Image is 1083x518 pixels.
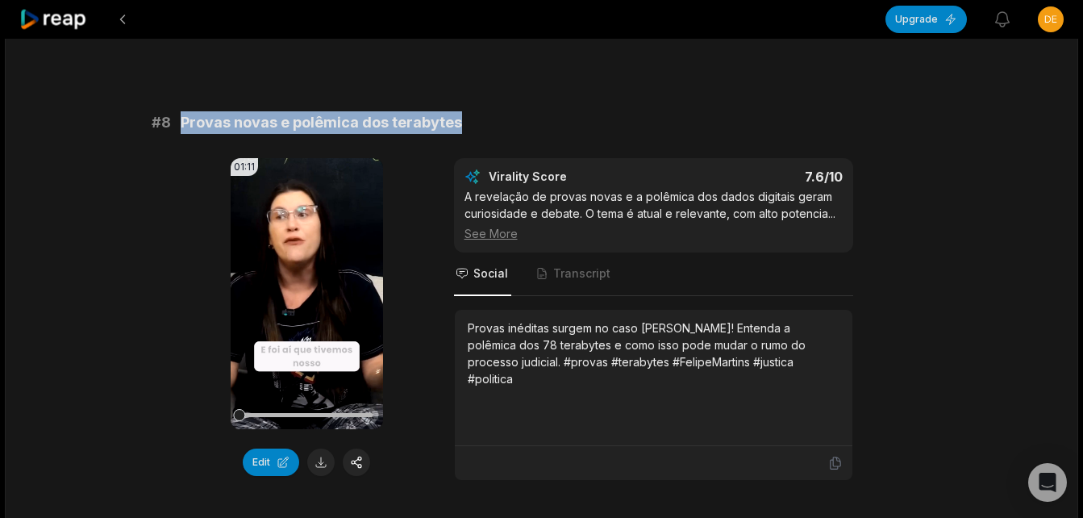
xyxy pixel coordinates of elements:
[669,169,843,185] div: 7.6 /10
[181,111,462,134] span: Provas novas e polêmica dos terabytes
[464,188,843,242] div: A revelação de provas novas e a polêmica dos dados digitais geram curiosidade e debate. O tema é ...
[231,158,383,429] video: Your browser does not support mp4 format.
[1028,463,1067,502] div: Open Intercom Messenger
[489,169,662,185] div: Virality Score
[885,6,967,33] button: Upgrade
[464,225,843,242] div: See More
[473,265,508,282] span: Social
[454,253,853,296] nav: Tabs
[468,320,839,387] div: Provas inéditas surgem no caso [PERSON_NAME]! Entenda a polêmica dos 78 terabytes e como isso pod...
[243,449,299,476] button: Edit
[553,265,610,282] span: Transcript
[152,111,171,134] span: # 8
